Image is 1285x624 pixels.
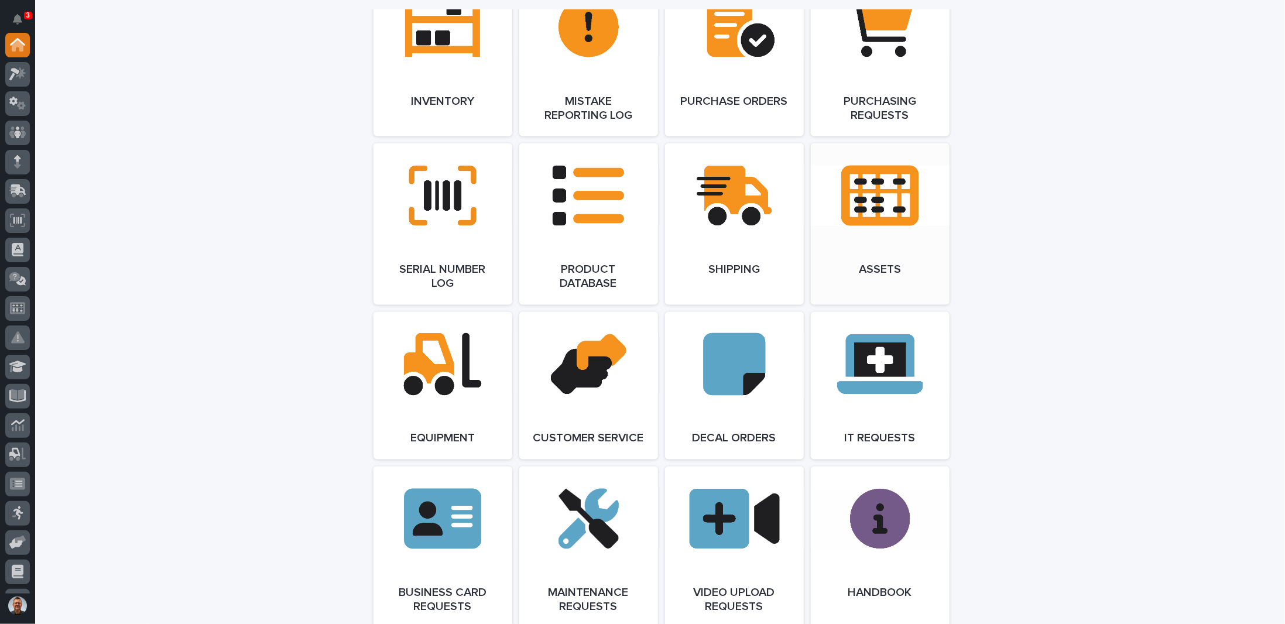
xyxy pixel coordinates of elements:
button: users-avatar [5,594,30,618]
button: Notifications [5,7,30,32]
a: Customer Service [519,312,658,460]
a: Serial Number Log [373,143,512,305]
a: Equipment [373,312,512,460]
a: Decal Orders [665,312,804,460]
div: Notifications3 [15,14,30,33]
a: Product Database [519,143,658,305]
a: Shipping [665,143,804,305]
p: 3 [26,11,30,19]
a: IT Requests [811,312,950,460]
a: Assets [811,143,950,305]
